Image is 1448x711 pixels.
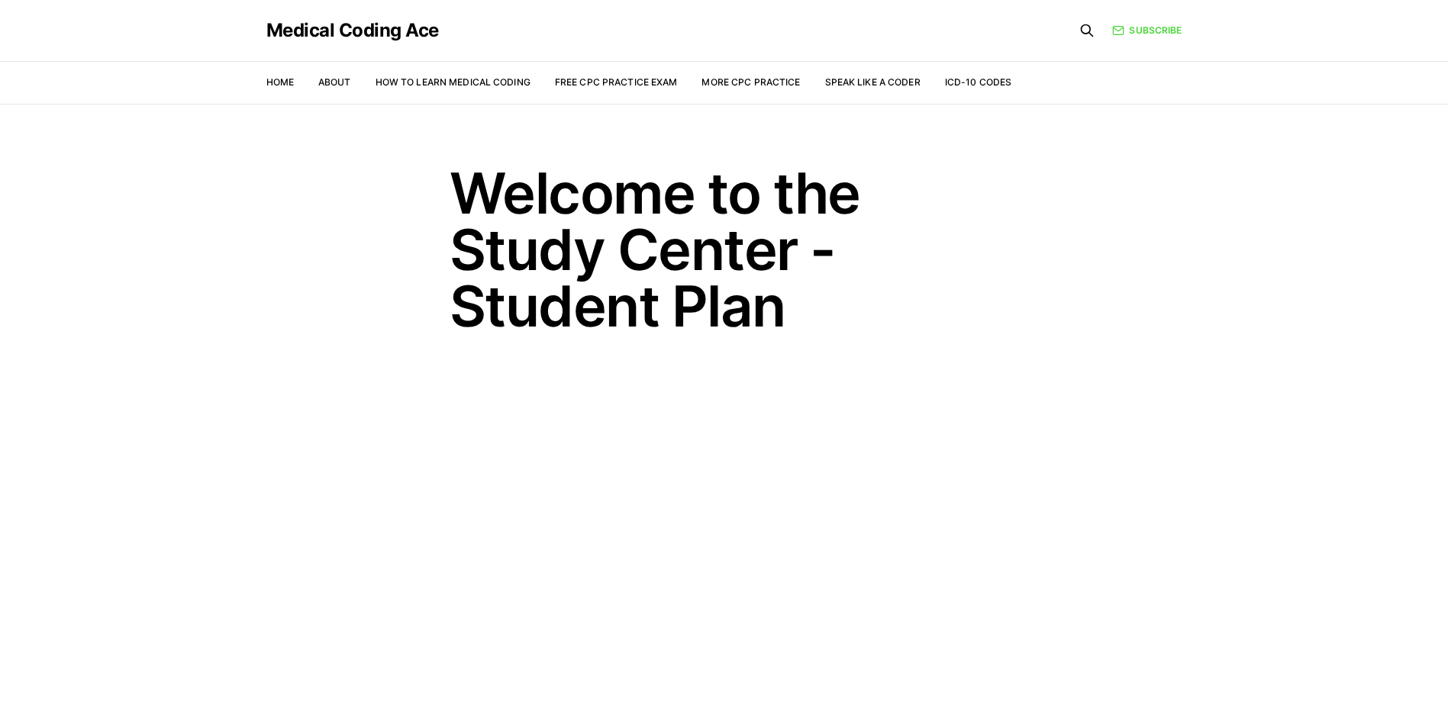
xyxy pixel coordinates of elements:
a: Home [266,76,294,88]
a: Free CPC Practice Exam [555,76,678,88]
a: How to Learn Medical Coding [376,76,531,88]
a: Speak Like a Coder [825,76,921,88]
a: ICD-10 Codes [945,76,1011,88]
h1: Welcome to the Study Center - Student Plan [450,165,999,334]
a: Subscribe [1112,24,1182,37]
a: More CPC Practice [701,76,800,88]
a: Medical Coding Ace [266,21,439,40]
a: About [318,76,351,88]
